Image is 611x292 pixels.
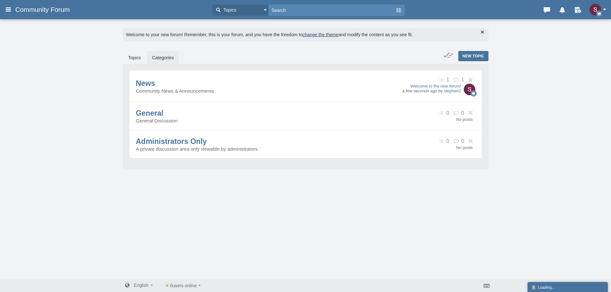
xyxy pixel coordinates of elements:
span: 0 [446,138,449,144]
a: Welcome to the new forum! [403,84,461,88]
time: a few seconds ago [403,88,437,93]
img: uKIdcAAAAASUVORK5CYII= [590,4,601,15]
span: Topics [222,7,236,13]
a: change the theme [302,32,338,37]
span: 1 [446,77,449,83]
span: 0 [461,138,464,144]
span: 0 [461,110,464,116]
span: New Topic [462,54,484,58]
button: Topics [212,4,268,16]
span: Community Forum [15,6,74,13]
a: stephen2 [444,88,461,93]
div: Loading... [531,284,605,290]
a: News [136,79,155,88]
span: users online [173,283,197,288]
span: English [134,283,149,288]
span: 0 [446,110,449,116]
div: Welcome to your new forum! Remember, this is your forum, and you have the freedom to and modify t... [123,28,488,41]
a: Categories [147,51,179,64]
img: uKIdcAAAAASUVORK5CYII= [464,84,475,95]
a: New Topic [458,51,488,61]
a: General [136,109,164,117]
input: Search [268,4,395,16]
span: 1 [461,77,464,83]
a: Administrators Only [136,137,207,146]
a: 0 [166,283,201,288]
a: Topics [123,51,146,64]
a: Community Forum [15,4,74,15]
